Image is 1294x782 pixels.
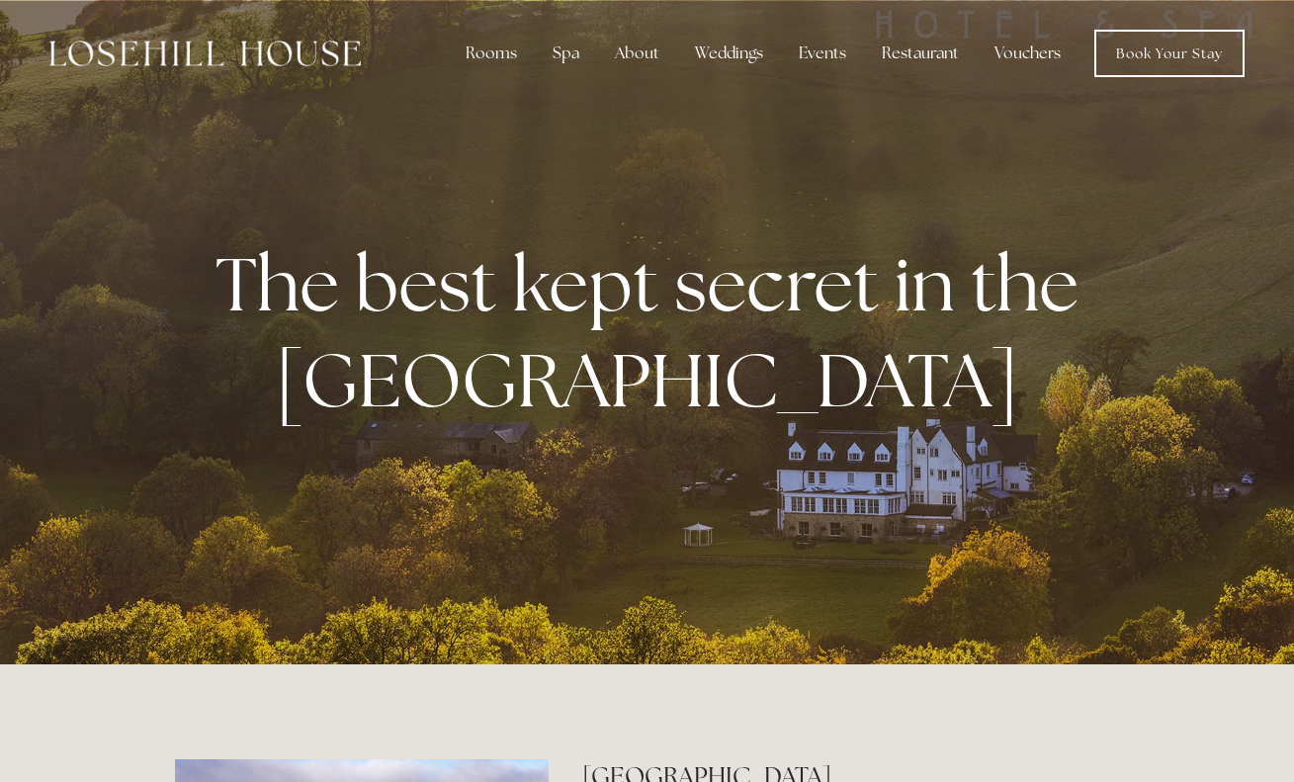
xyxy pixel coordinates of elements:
a: Vouchers [979,34,1077,73]
div: About [599,34,675,73]
div: Rooms [450,34,533,73]
img: Losehill House [49,41,361,66]
div: Weddings [679,34,779,73]
a: Book Your Stay [1094,30,1245,77]
strong: The best kept secret in the [GEOGRAPHIC_DATA] [216,235,1094,429]
div: Events [783,34,862,73]
div: Spa [537,34,595,73]
div: Restaurant [866,34,975,73]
